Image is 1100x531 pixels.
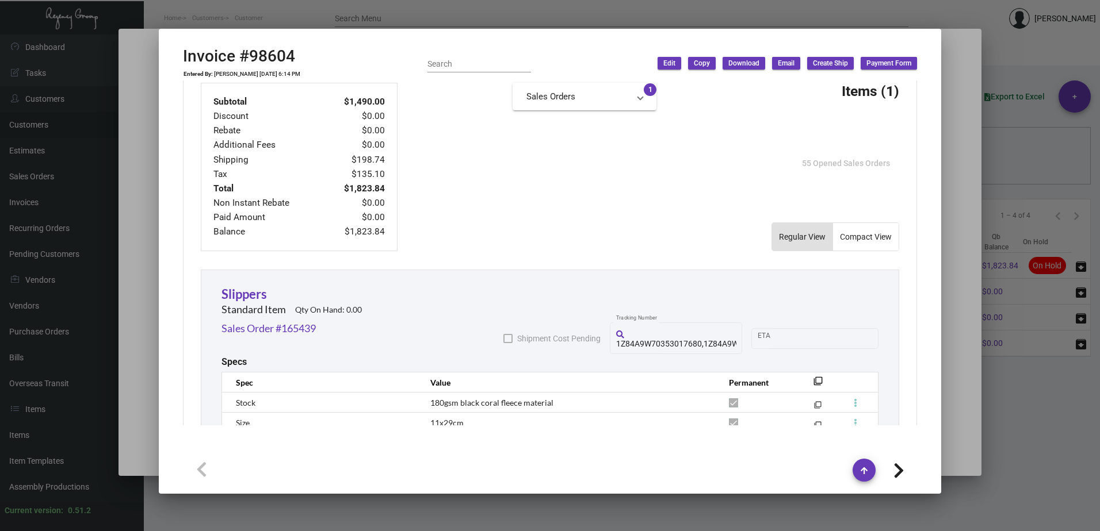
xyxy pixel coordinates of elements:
span: 55 Opened Sales Orders [802,159,890,168]
input: End date [803,334,858,343]
button: Payment Form [861,57,917,70]
button: Create Ship [807,57,854,70]
span: Shipment Cost Pending [517,332,601,345]
td: Tax [213,167,324,182]
button: 55 Opened Sales Orders [793,153,899,174]
span: Copy [694,59,710,68]
button: Email [772,57,800,70]
td: Rebate [213,124,324,138]
td: $135.10 [324,167,385,182]
span: Edit [663,59,675,68]
td: $0.00 [324,109,385,124]
span: Size [236,418,250,428]
mat-icon: filter_none [814,424,822,431]
td: Additional Fees [213,138,324,152]
td: $1,823.84 [324,225,385,239]
button: Compact View [833,223,899,251]
td: $1,823.84 [324,182,385,196]
td: $198.74 [324,153,385,167]
span: Create Ship [813,59,848,68]
td: $0.00 [324,210,385,225]
span: Download [728,59,759,68]
button: Edit [658,57,681,70]
a: Slippers [221,286,267,302]
td: Non Instant Rebate [213,196,324,210]
span: Payment Form [866,59,911,68]
mat-icon: filter_none [814,403,822,411]
td: Total [213,182,324,196]
td: [PERSON_NAME] [DATE] 6:14 PM [213,71,301,78]
td: Balance [213,225,324,239]
h2: Qty On Hand: 0.00 [295,305,362,315]
mat-icon: filter_none [813,380,823,389]
span: 11x29cm [430,418,464,428]
mat-panel-title: Sales Orders [526,90,629,103]
button: Regular View [772,223,832,251]
th: Value [419,372,717,393]
h2: Specs [221,356,247,367]
th: Permanent [717,372,796,393]
h2: Invoice #98604 [183,47,295,66]
span: Email [778,59,795,68]
th: Spec [222,372,419,393]
td: Shipping [213,153,324,167]
td: Subtotal [213,95,324,109]
td: $0.00 [324,124,385,138]
h3: Items (1) [842,83,899,99]
td: $1,490.00 [324,95,385,109]
div: 0.51.2 [68,505,91,517]
h2: Standard Item [221,303,286,316]
input: Start date [758,334,793,343]
div: Current version: [5,505,63,517]
td: $0.00 [324,138,385,152]
td: Entered By: [183,71,213,78]
a: Sales Order #165439 [221,321,316,336]
td: Discount [213,109,324,124]
button: Download [723,57,765,70]
button: Copy [688,57,716,70]
span: 180gsm black coral fleece material [430,398,553,407]
mat-expansion-panel-header: Sales Orders [513,83,656,110]
td: $0.00 [324,196,385,210]
span: Stock [236,398,255,407]
td: Paid Amount [213,210,324,225]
